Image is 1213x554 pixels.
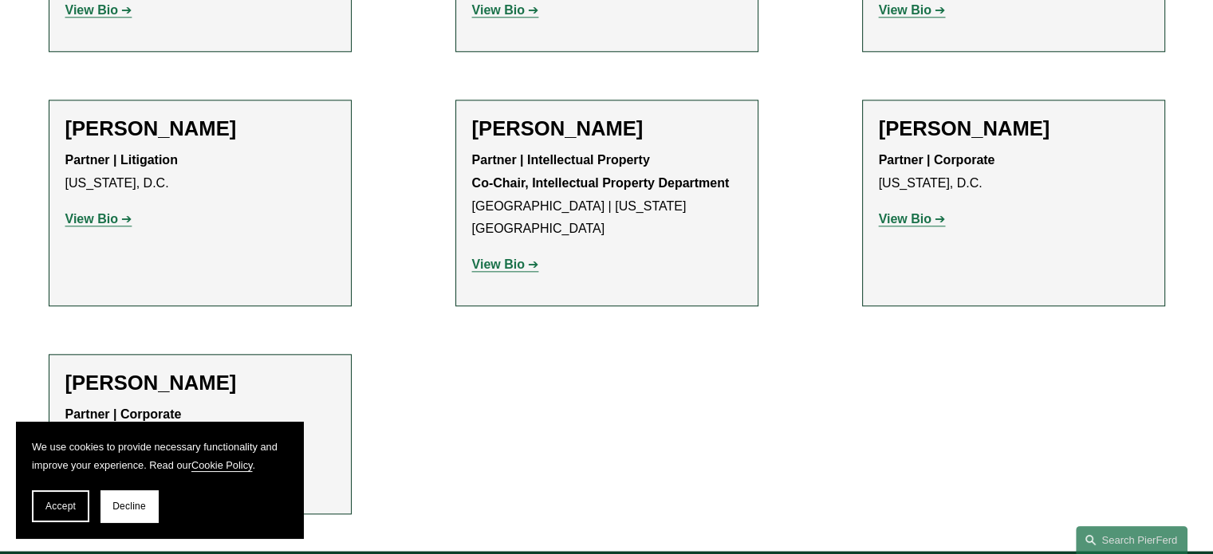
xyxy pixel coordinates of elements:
[472,153,730,190] strong: Partner | Intellectual Property Co-Chair, Intellectual Property Department
[472,257,539,271] a: View Bio
[879,149,1148,195] p: [US_STATE], D.C.
[879,3,946,17] a: View Bio
[879,153,995,167] strong: Partner | Corporate
[112,501,146,512] span: Decline
[65,153,178,167] strong: Partner | Litigation
[879,3,931,17] strong: View Bio
[1076,526,1187,554] a: Search this site
[472,149,742,241] p: [GEOGRAPHIC_DATA] | [US_STATE][GEOGRAPHIC_DATA]
[32,490,89,522] button: Accept
[472,3,539,17] a: View Bio
[65,371,335,395] h2: [PERSON_NAME]
[65,149,335,195] p: [US_STATE], D.C.
[191,459,253,471] a: Cookie Policy
[100,490,158,522] button: Decline
[65,407,182,421] strong: Partner | Corporate
[472,3,525,17] strong: View Bio
[65,3,118,17] strong: View Bio
[65,403,335,450] p: [US_STATE], D.C.
[65,116,335,141] h2: [PERSON_NAME]
[879,212,946,226] a: View Bio
[32,438,287,474] p: We use cookies to provide necessary functionality and improve your experience. Read our .
[65,3,132,17] a: View Bio
[879,116,1148,141] h2: [PERSON_NAME]
[45,501,76,512] span: Accept
[16,422,303,538] section: Cookie banner
[472,257,525,271] strong: View Bio
[472,116,742,141] h2: [PERSON_NAME]
[65,212,118,226] strong: View Bio
[65,212,132,226] a: View Bio
[879,212,931,226] strong: View Bio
